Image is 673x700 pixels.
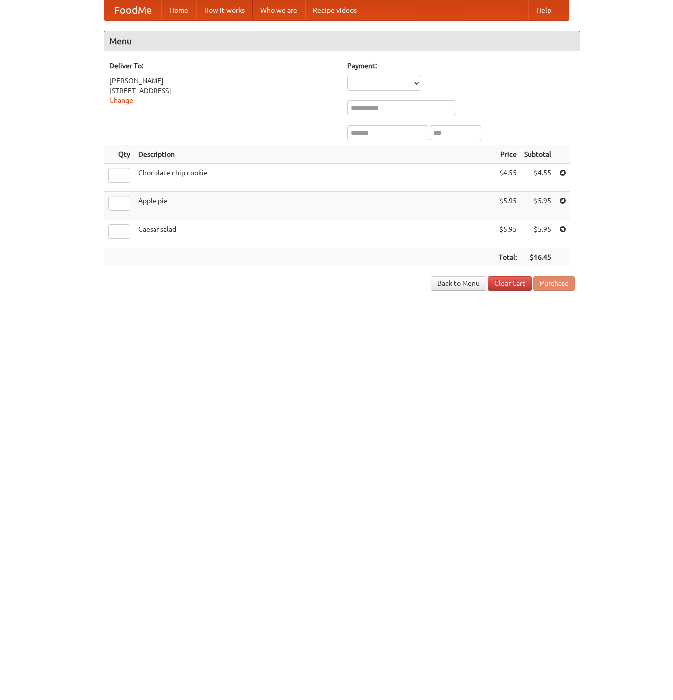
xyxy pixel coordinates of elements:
[104,31,580,51] h4: Menu
[134,220,495,248] td: Caesar salad
[520,220,555,248] td: $5.95
[495,192,520,220] td: $5.95
[253,0,305,20] a: Who we are
[305,0,364,20] a: Recipe videos
[495,145,520,164] th: Price
[495,220,520,248] td: $5.95
[161,0,196,20] a: Home
[109,61,337,71] h5: Deliver To:
[109,86,337,95] div: [STREET_ADDRESS]
[104,145,134,164] th: Qty
[528,0,559,20] a: Help
[495,248,520,267] th: Total:
[431,276,486,291] a: Back to Menu
[520,145,555,164] th: Subtotal
[520,164,555,192] td: $4.55
[104,0,161,20] a: FoodMe
[196,0,253,20] a: How it works
[495,164,520,192] td: $4.55
[533,276,575,291] button: Purchase
[134,145,495,164] th: Description
[520,192,555,220] td: $5.95
[109,76,337,86] div: [PERSON_NAME]
[134,192,495,220] td: Apple pie
[520,248,555,267] th: $16.45
[134,164,495,192] td: Chocolate chip cookie
[488,276,532,291] a: Clear Cart
[109,96,133,104] a: Change
[347,61,575,71] h5: Payment:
